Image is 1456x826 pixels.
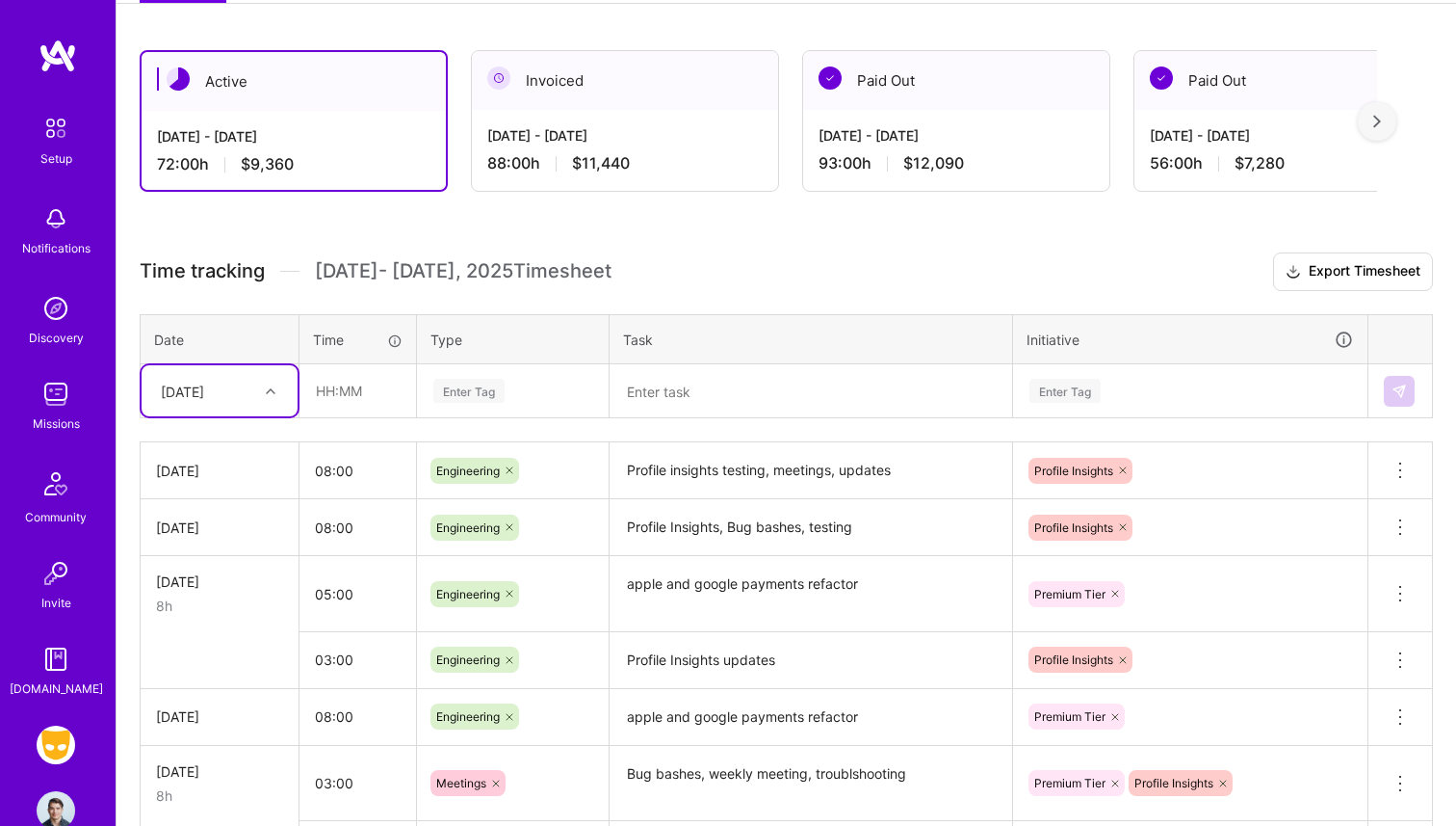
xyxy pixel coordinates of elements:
div: [DATE] - [DATE] [487,125,763,146]
div: Enter Tag [1029,376,1101,406]
div: Invite [41,593,71,613]
div: Notifications [22,238,91,258]
input: HH:MM [300,365,415,416]
div: Enter Tag [433,376,505,406]
div: 56:00 h [1150,153,1425,173]
span: Time tracking [140,259,265,283]
div: Initiative [1027,329,1354,351]
img: Submit [1391,384,1407,399]
textarea: Profile Insights, Bug bashes, testing [611,501,1010,554]
div: Invoiced [472,51,778,110]
img: right [1373,115,1381,128]
input: HH:MM [299,634,416,685]
div: [DATE] - [DATE] [1150,125,1425,146]
span: Engineering [436,587,500,601]
span: $7,280 [1235,153,1285,173]
a: Grindr: Mobile + BE + Cloud [32,726,80,764]
img: setup [36,108,76,148]
span: Profile Insights [1034,464,1113,478]
textarea: Profile Insights updates [611,634,1010,687]
div: [DATE] [156,706,283,727]
img: Community [33,461,79,507]
img: logo [39,39,77,73]
input: HH:MM [299,502,416,553]
span: Premium Tier [1034,709,1105,724]
span: $9,360 [241,154,294,174]
img: teamwork [37,375,75,413]
div: 72:00 h [157,154,430,174]
textarea: Profile insights testing, meetings, updates [611,444,1010,497]
input: HH:MM [299,569,416,620]
img: Invoiced [487,67,510,90]
div: Paid Out [1134,51,1441,110]
img: Paid Out [819,67,842,90]
th: Date [141,314,299,364]
div: [DATE] [156,572,283,592]
img: bell [37,200,75,238]
div: [DOMAIN_NAME] [10,679,103,699]
img: Paid Out [1150,67,1173,90]
span: Meetings [436,776,486,790]
span: $12,090 [903,153,964,173]
span: Engineering [436,709,500,724]
span: $11,440 [572,153,630,173]
textarea: Bug bashes, weekly meeting, troublshooting [611,748,1010,820]
div: [DATE] - [DATE] [819,125,1094,146]
div: Discovery [29,328,84,348]
div: [DATE] - [DATE] [157,126,430,147]
div: Community [25,507,87,527]
span: Premium Tier [1034,776,1105,790]
textarea: apple and google payments refactor [611,691,1010,744]
div: Missions [33,413,80,434]
th: Type [417,314,610,364]
span: Engineering [436,464,500,478]
i: icon Download [1286,262,1301,282]
span: Profile Insights [1034,653,1113,667]
span: Engineering [436,520,500,535]
span: Engineering [436,653,500,667]
div: 93:00 h [819,153,1094,173]
div: 88:00 h [487,153,763,173]
div: Paid Out [803,51,1109,110]
textarea: apple and google payments refactor [611,558,1010,630]
img: guide book [37,640,75,679]
img: Grindr: Mobile + BE + Cloud [37,726,75,764]
i: icon Chevron [266,386,275,396]
div: [DATE] [156,518,283,538]
img: discovery [37,289,75,328]
img: Invite [37,554,75,593]
div: [DATE] [156,761,283,782]
div: Setup [40,148,72,169]
span: [DATE] - [DATE] , 2025 Timesheet [315,259,611,283]
div: Time [313,330,403,350]
input: HH:MM [299,758,416,809]
div: 8h [156,596,283,616]
span: Profile Insights [1134,776,1213,790]
span: Premium Tier [1034,587,1105,601]
div: [DATE] [156,461,283,481]
img: Active [167,67,190,91]
div: 8h [156,786,283,806]
div: Active [142,52,446,111]
input: HH:MM [299,445,416,496]
button: Export Timesheet [1273,253,1433,291]
span: Profile Insights [1034,520,1113,535]
div: [DATE] [161,381,204,401]
th: Task [610,314,1013,364]
input: HH:MM [299,691,416,742]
